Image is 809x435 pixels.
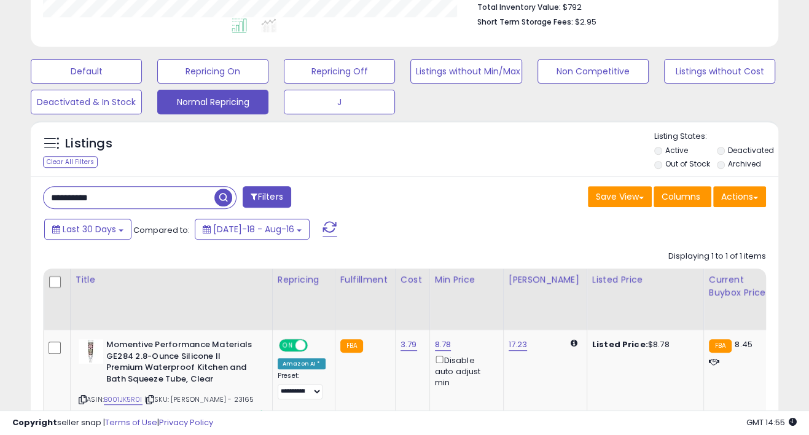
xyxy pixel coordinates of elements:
[105,417,157,428] a: Terms of Use
[144,394,254,404] span: | SKU: [PERSON_NAME] - 23165
[104,394,143,405] a: B001JK5R0I
[435,353,494,388] div: Disable auto adjust min
[44,219,131,240] button: Last 30 Days
[654,186,711,207] button: Columns
[12,417,57,428] strong: Copyright
[340,339,363,353] small: FBA
[159,417,213,428] a: Privacy Policy
[665,145,688,155] label: Active
[735,339,752,350] span: 8.45
[280,340,295,351] span: ON
[713,186,766,207] button: Actions
[668,251,766,262] div: Displaying 1 to 1 of 1 items
[435,273,498,286] div: Min Price
[133,224,190,236] span: Compared to:
[588,186,652,207] button: Save View
[509,273,582,286] div: [PERSON_NAME]
[477,17,573,27] b: Short Term Storage Fees:
[243,186,291,208] button: Filters
[665,159,710,169] label: Out of Stock
[662,190,700,203] span: Columns
[31,59,142,84] button: Default
[79,339,103,364] img: 41G5g219ChL._SL40_.jpg
[284,59,395,84] button: Repricing Off
[654,131,778,143] p: Listing States:
[278,273,330,286] div: Repricing
[410,59,522,84] button: Listings without Min/Max
[12,417,213,429] div: seller snap | |
[509,339,528,351] a: 17.23
[213,223,294,235] span: [DATE]-18 - Aug-16
[157,59,268,84] button: Repricing On
[592,273,698,286] div: Listed Price
[76,273,267,286] div: Title
[278,358,326,369] div: Amazon AI *
[401,273,424,286] div: Cost
[592,339,648,350] b: Listed Price:
[575,16,596,28] span: $2.95
[106,339,256,388] b: Momentive Performance Materials GE284 2.8-Ounce Silicone II Premium Waterproof Kitchen and Bath S...
[31,90,142,114] button: Deactivated & In Stock
[401,339,417,351] a: 3.79
[664,59,775,84] button: Listings without Cost
[537,59,649,84] button: Non Competitive
[157,90,268,114] button: Normal Repricing
[709,339,732,353] small: FBA
[435,339,451,351] a: 8.78
[195,219,310,240] button: [DATE]-18 - Aug-16
[65,135,112,152] h5: Listings
[592,339,694,350] div: $8.78
[63,223,116,235] span: Last 30 Days
[340,273,390,286] div: Fulfillment
[43,156,98,168] div: Clear All Filters
[477,2,561,12] b: Total Inventory Value:
[284,90,395,114] button: J
[728,145,774,155] label: Deactivated
[728,159,761,169] label: Archived
[709,273,772,299] div: Current Buybox Price
[306,340,326,351] span: OFF
[278,372,326,399] div: Preset:
[746,417,797,428] span: 2025-09-16 14:55 GMT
